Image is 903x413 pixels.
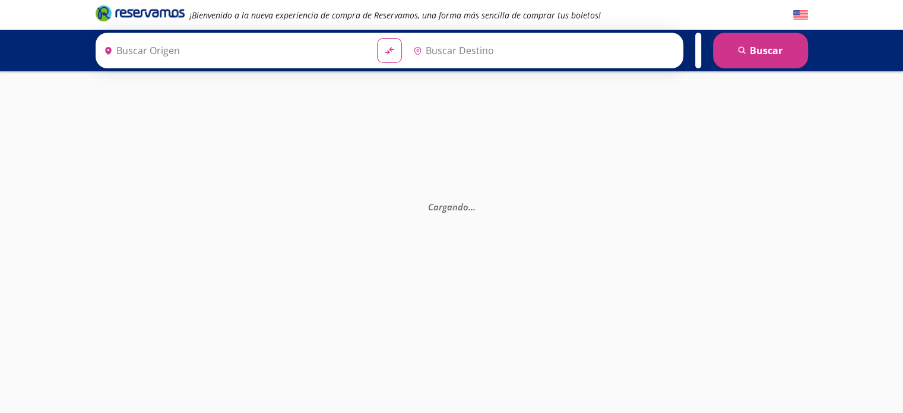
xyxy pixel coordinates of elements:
[96,4,185,26] a: Brand Logo
[470,200,473,212] span: .
[99,36,367,65] input: Buscar Origen
[189,10,601,21] em: ¡Bienvenido a la nueva experiencia de compra de Reservamos, una forma más sencilla de comprar tus...
[468,200,470,212] span: .
[713,33,808,68] button: Buscar
[96,4,185,22] i: Brand Logo
[793,8,808,23] button: English
[408,36,677,65] input: Buscar Destino
[427,200,475,212] em: Cargando
[473,200,475,212] span: .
